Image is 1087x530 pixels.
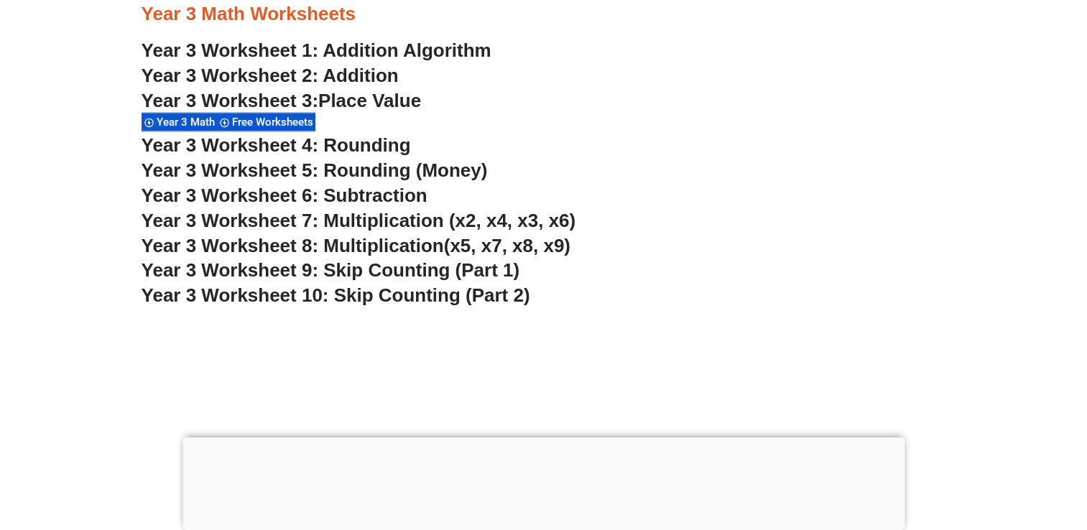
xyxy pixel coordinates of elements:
span: Place Value [318,90,421,111]
span: Year 3 Math [157,116,219,129]
span: Year 3 Worksheet 8: Multiplication [142,235,444,256]
a: Year 3 Worksheet 5: Rounding (Money) [142,159,488,181]
a: Year 3 Worksheet 9: Skip Counting (Part 1) [142,259,520,281]
iframe: Advertisement [182,437,905,526]
div: Year 3 Math [142,112,217,131]
div: Free Worksheets [217,112,315,131]
a: Year 3 Worksheet 6: Subtraction [142,185,427,206]
a: Year 3 Worksheet 8: Multiplication(x5, x7, x8, x9) [142,235,570,256]
span: Year 3 Worksheet 3: [142,90,319,111]
a: Year 3 Worksheet 10: Skip Counting (Part 2) [142,284,530,306]
a: Year 3 Worksheet 2: Addition [142,65,399,86]
a: Year 3 Worksheet 4: Rounding [142,134,411,156]
span: Free Worksheets [232,116,318,129]
span: (x5, x7, x8, x9) [444,235,570,256]
a: Year 3 Worksheet 7: Multiplication (x2, x4, x3, x6) [142,210,576,231]
iframe: Chat Widget [848,368,1087,530]
h3: Year 3 Math Worksheets [142,2,946,27]
a: Year 3 Worksheet 1: Addition Algorithm [142,39,491,61]
a: Year 3 Worksheet 3:Place Value [142,90,422,111]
